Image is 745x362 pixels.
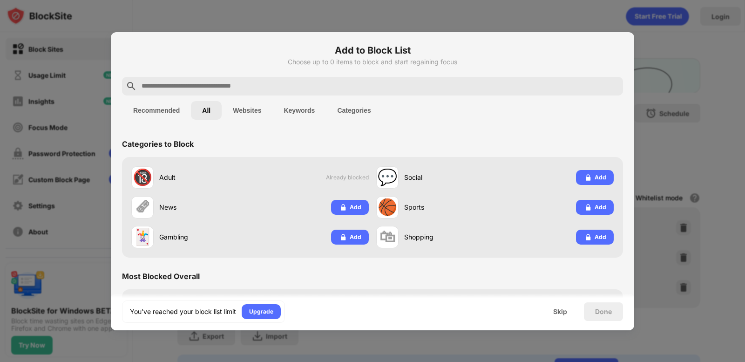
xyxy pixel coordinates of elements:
[122,58,623,66] div: Choose up to 0 items to block and start regaining focus
[133,168,152,187] div: 🔞
[159,202,250,212] div: News
[350,232,361,242] div: Add
[595,308,612,315] div: Done
[159,232,250,242] div: Gambling
[404,172,495,182] div: Social
[122,139,194,149] div: Categories to Block
[378,168,397,187] div: 💬
[404,202,495,212] div: Sports
[191,101,222,120] button: All
[126,81,137,92] img: search.svg
[122,43,623,57] h6: Add to Block List
[350,203,361,212] div: Add
[222,101,272,120] button: Websites
[130,307,236,316] div: You’ve reached your block list limit
[133,227,152,246] div: 🃏
[122,101,191,120] button: Recommended
[595,232,606,242] div: Add
[595,203,606,212] div: Add
[326,101,382,120] button: Categories
[272,101,326,120] button: Keywords
[595,173,606,182] div: Add
[379,227,395,246] div: 🛍
[159,172,250,182] div: Adult
[326,174,369,181] span: Already blocked
[249,307,273,316] div: Upgrade
[135,198,150,217] div: 🗞
[404,232,495,242] div: Shopping
[553,308,567,315] div: Skip
[122,272,200,281] div: Most Blocked Overall
[378,198,397,217] div: 🏀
